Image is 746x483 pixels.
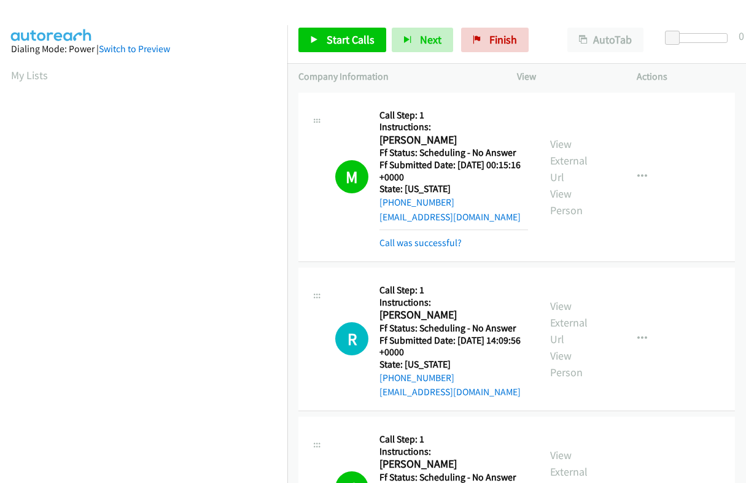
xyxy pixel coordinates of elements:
[11,42,276,56] div: Dialing Mode: Power |
[335,322,368,355] h1: R
[379,109,528,122] h5: Call Step: 1
[489,33,517,47] span: Finish
[710,193,746,290] iframe: Resource Center
[327,33,375,47] span: Start Calls
[392,28,453,52] button: Next
[567,28,643,52] button: AutoTab
[379,358,528,371] h5: State: [US_STATE]
[298,28,386,52] a: Start Calls
[379,446,528,458] h5: Instructions:
[550,137,588,184] a: View External Url
[637,69,735,84] p: Actions
[379,284,528,296] h5: Call Step: 1
[379,211,521,223] a: [EMAIL_ADDRESS][DOMAIN_NAME]
[379,308,522,322] h2: [PERSON_NAME]
[420,33,441,47] span: Next
[11,68,48,82] a: My Lists
[99,43,170,55] a: Switch to Preview
[379,433,528,446] h5: Call Step: 1
[379,121,528,133] h5: Instructions:
[550,299,588,346] a: View External Url
[517,69,615,84] p: View
[379,147,528,159] h5: Ff Status: Scheduling - No Answer
[461,28,529,52] a: Finish
[379,296,528,309] h5: Instructions:
[379,322,528,334] h5: Ff Status: Scheduling - No Answer
[379,372,454,384] a: [PHONE_NUMBER]
[379,457,522,471] h2: [PERSON_NAME]
[379,334,528,358] h5: Ff Submitted Date: [DATE] 14:09:56 +0000
[335,160,368,193] h1: M
[550,349,583,379] a: View Person
[379,159,528,183] h5: Ff Submitted Date: [DATE] 00:15:16 +0000
[379,386,521,398] a: [EMAIL_ADDRESS][DOMAIN_NAME]
[550,187,583,217] a: View Person
[379,133,522,147] h2: [PERSON_NAME]
[379,237,462,249] a: Call was successful?
[298,69,495,84] p: Company Information
[379,196,454,208] a: [PHONE_NUMBER]
[379,183,528,195] h5: State: [US_STATE]
[739,28,744,44] div: 0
